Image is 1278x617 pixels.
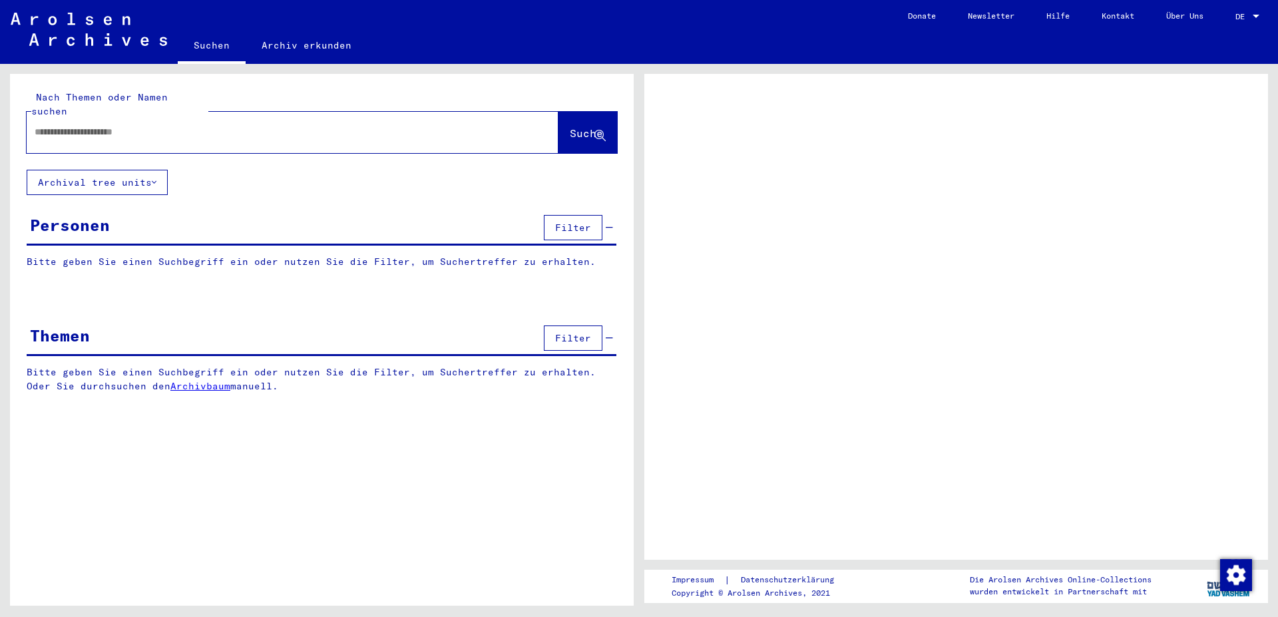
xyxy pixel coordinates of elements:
img: yv_logo.png [1204,569,1254,602]
button: Filter [544,215,602,240]
button: Filter [544,325,602,351]
a: Datenschutzerklärung [730,573,850,587]
p: Bitte geben Sie einen Suchbegriff ein oder nutzen Sie die Filter, um Suchertreffer zu erhalten. O... [27,365,617,393]
div: Personen [30,213,110,237]
button: Archival tree units [27,170,168,195]
mat-label: Nach Themen oder Namen suchen [31,91,168,117]
a: Suchen [178,29,246,64]
p: wurden entwickelt in Partnerschaft mit [970,586,1152,598]
a: Archiv erkunden [246,29,367,61]
img: Zustimmung ändern [1220,559,1252,591]
div: Themen [30,323,90,347]
img: Arolsen_neg.svg [11,13,167,46]
p: Bitte geben Sie einen Suchbegriff ein oder nutzen Sie die Filter, um Suchertreffer zu erhalten. [27,255,616,269]
span: Filter [555,222,591,234]
a: Impressum [672,573,724,587]
p: Copyright © Arolsen Archives, 2021 [672,587,850,599]
a: Archivbaum [170,380,230,392]
p: Die Arolsen Archives Online-Collections [970,574,1152,586]
span: Suche [570,126,603,140]
div: | [672,573,850,587]
span: Filter [555,332,591,344]
button: Suche [558,112,617,153]
span: DE [1235,12,1250,21]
